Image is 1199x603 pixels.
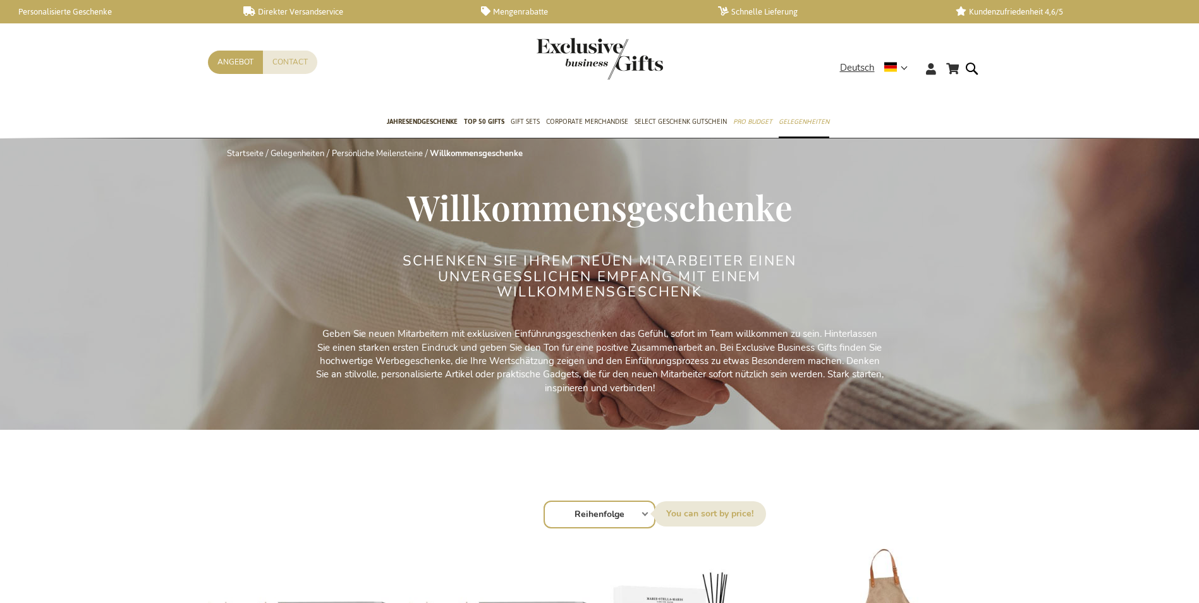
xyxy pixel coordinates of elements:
[263,51,317,74] a: Contact
[956,6,1172,17] a: Kundenzufriedenheit 4,6/5
[546,115,628,128] span: Corporate Merchandise
[387,115,458,128] span: Jahresendgeschenke
[635,115,727,128] span: Select Geschenk Gutschein
[718,6,935,17] a: Schnelle Lieferung
[481,6,698,17] a: Mengenrabatte
[654,501,766,527] label: Sortieren nach
[464,115,504,128] span: TOP 50 Gifts
[407,183,793,230] span: Willkommensgeschenke
[511,115,540,128] span: Gift Sets
[315,327,884,395] p: Geben Sie neuen Mitarbeitern mit exklusiven Einführungsgeschenken das Gefühl, sofort im Team will...
[6,6,223,17] a: Personalisierte Geschenke
[779,115,829,128] span: Gelegenheiten
[271,148,324,159] a: Gelegenheiten
[840,61,916,75] div: Deutsch
[243,6,460,17] a: Direkter Versandservice
[537,38,600,80] a: store logo
[363,253,837,300] h2: SCHENKEN SIE IHREM NEUEN MITARBEITER EINEN UNVERGESSLICHEN EMPFANG MIT EINEM WILLKOMMENSGESCHENK
[227,148,264,159] a: Startseite
[430,148,523,159] strong: Willkommensgeschenke
[537,38,663,80] img: Exclusive Business gifts logo
[840,61,875,75] span: Deutsch
[733,115,772,128] span: Pro Budget
[208,51,263,74] a: Angebot
[332,148,423,159] a: Persönliche Meilensteine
